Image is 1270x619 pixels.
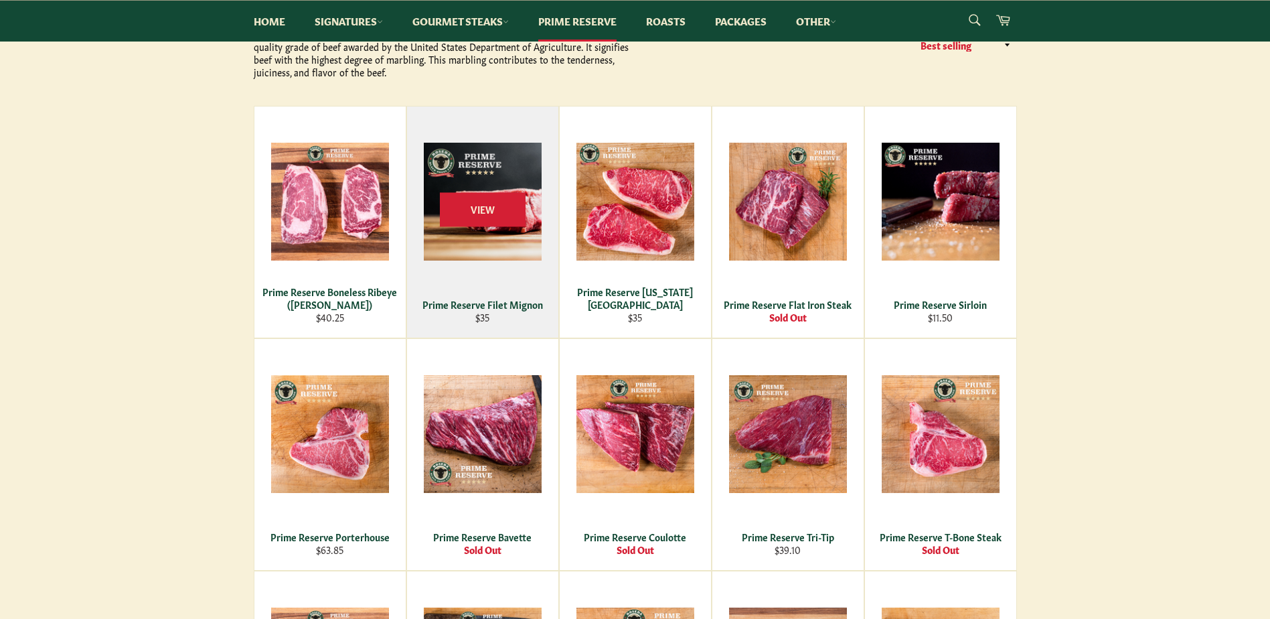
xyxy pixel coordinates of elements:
a: Roasts [633,1,699,42]
div: Sold Out [415,543,550,556]
div: Prime Reserve T-Bone Steak [873,531,1008,543]
div: Prime Reserve Filet Mignon [415,298,550,311]
div: Prime Reserve Boneless Ribeye ([PERSON_NAME]) [262,285,397,312]
a: Gourmet Steaks [399,1,522,42]
div: $39.10 [720,543,855,556]
div: Prime Reserve Sirloin [873,298,1008,311]
div: $35 [568,311,702,324]
a: Prime Reserve Sirloin Prime Reserve Sirloin $11.50 [864,106,1017,338]
a: Other [783,1,850,42]
div: $63.85 [262,543,397,556]
img: Prime Reserve Porterhouse [271,375,389,493]
a: Prime Reserve [525,1,630,42]
div: Prime Reserve Porterhouse [262,531,397,543]
img: Prime Reserve Tri-Tip [729,375,847,493]
a: Prime Reserve New York Strip Prime Reserve [US_STATE][GEOGRAPHIC_DATA] $35 [559,106,712,338]
a: Prime Reserve Coulotte Prime Reserve Coulotte Sold Out [559,338,712,571]
a: Prime Reserve Porterhouse Prime Reserve Porterhouse $63.85 [254,338,406,571]
a: Prime Reserve Boneless Ribeye (Delmonico) Prime Reserve Boneless Ribeye ([PERSON_NAME]) $40.25 [254,106,406,338]
img: Prime Reserve Coulotte [576,375,694,493]
div: Sold Out [720,311,855,324]
div: Prime Reserve Tri-Tip [720,531,855,543]
div: Sold Out [568,543,702,556]
a: Prime Reserve Filet Mignon Prime Reserve Filet Mignon $35 View [406,106,559,338]
img: Prime Reserve Flat Iron Steak [729,143,847,261]
div: Prime Reserve [US_STATE][GEOGRAPHIC_DATA] [568,285,702,312]
a: Packages [702,1,780,42]
a: Prime Reserve T-Bone Steak Prime Reserve T-Bone Steak Sold Out [864,338,1017,571]
div: Prime Reserve Bavette [415,531,550,543]
a: Home [240,1,299,42]
div: Sold Out [873,543,1008,556]
img: Prime Reserve Boneless Ribeye (Delmonico) [271,143,389,261]
a: Prime Reserve Tri-Tip Prime Reserve Tri-Tip $39.10 [712,338,864,571]
img: Prime Reserve New York Strip [576,143,694,261]
p: Roseda Prime Reserve products are all USDA Prime graded. USDA Prime is the highest quality grade ... [254,27,635,79]
span: View [440,193,526,227]
img: Prime Reserve Bavette [424,375,542,493]
div: Prime Reserve Coulotte [568,531,702,543]
div: $40.25 [262,311,397,324]
a: Signatures [301,1,396,42]
div: $11.50 [873,311,1008,324]
img: Prime Reserve Sirloin [882,143,1000,261]
a: Prime Reserve Flat Iron Steak Prime Reserve Flat Iron Steak Sold Out [712,106,864,338]
div: Prime Reserve Flat Iron Steak [720,298,855,311]
img: Prime Reserve T-Bone Steak [882,375,1000,493]
a: Prime Reserve Bavette Prime Reserve Bavette Sold Out [406,338,559,571]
